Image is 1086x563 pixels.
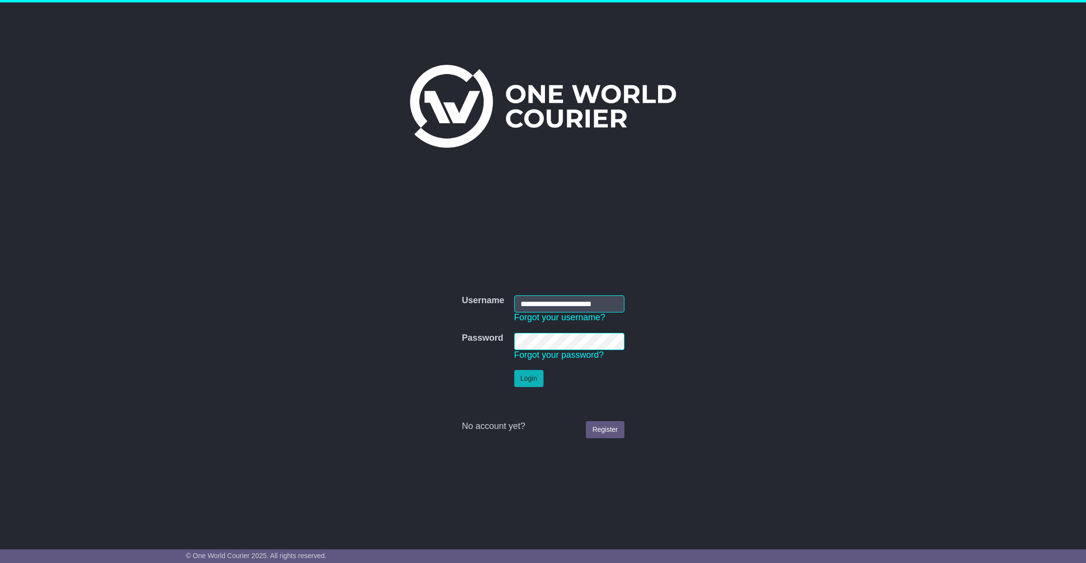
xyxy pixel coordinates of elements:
label: Username [462,295,504,306]
label: Password [462,333,503,344]
button: Login [514,370,543,387]
div: No account yet? [462,421,624,432]
a: Forgot your username? [514,312,605,322]
a: Register [586,421,624,438]
span: © One World Courier 2025. All rights reserved. [186,552,327,560]
img: One World [410,65,676,148]
a: Forgot your password? [514,350,604,360]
